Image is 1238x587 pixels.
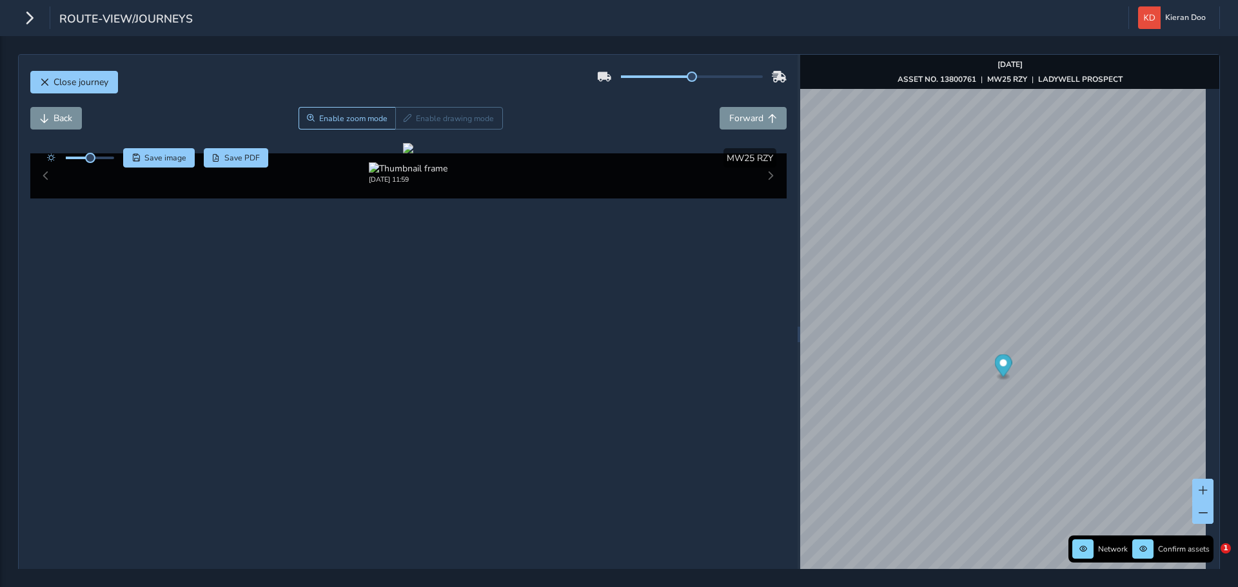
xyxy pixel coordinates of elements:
[995,354,1012,381] div: Map marker
[30,107,82,130] button: Back
[1158,544,1210,554] span: Confirm assets
[727,152,773,164] span: MW25 RZY
[319,113,388,124] span: Enable zoom mode
[369,162,447,175] img: Thumbnail frame
[1038,74,1123,84] strong: LADYWELL PROSPECT
[729,112,763,124] span: Forward
[144,153,186,163] span: Save image
[54,112,72,124] span: Back
[123,148,195,168] button: Save
[987,74,1027,84] strong: MW25 RZY
[1138,6,1161,29] img: diamond-layout
[369,175,447,184] div: [DATE] 11:59
[1221,543,1231,553] span: 1
[720,107,787,130] button: Forward
[898,74,976,84] strong: ASSET NO. 13800761
[1098,544,1128,554] span: Network
[1165,6,1206,29] span: Kieran Doo
[54,76,108,88] span: Close journey
[997,59,1023,70] strong: [DATE]
[204,148,269,168] button: PDF
[30,71,118,93] button: Close journey
[59,11,193,29] span: route-view/journeys
[1194,543,1225,574] iframe: Intercom live chat
[224,153,260,163] span: Save PDF
[1138,6,1210,29] button: Kieran Doo
[299,107,396,130] button: Zoom
[898,74,1123,84] div: | |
